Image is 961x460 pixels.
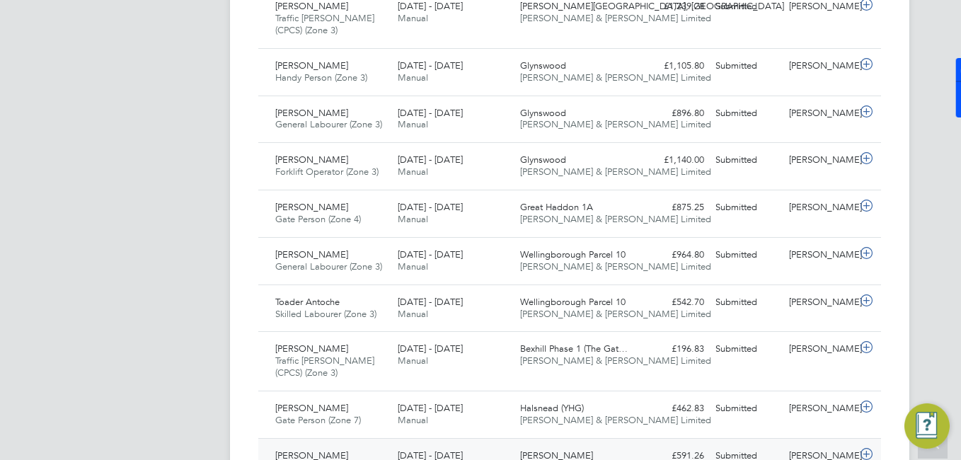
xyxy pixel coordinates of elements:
[636,54,710,78] div: £1,105.80
[275,308,376,320] span: Skilled Labourer (Zone 3)
[275,59,348,71] span: [PERSON_NAME]
[398,107,463,119] span: [DATE] - [DATE]
[520,154,566,166] span: Glynswood
[636,397,710,420] div: £462.83
[275,260,382,272] span: General Labourer (Zone 3)
[710,397,783,420] div: Submitted
[520,59,566,71] span: Glynswood
[275,248,348,260] span: [PERSON_NAME]
[520,71,711,84] span: [PERSON_NAME] & [PERSON_NAME] Limited
[520,355,711,367] span: [PERSON_NAME] & [PERSON_NAME] Limited
[710,149,783,172] div: Submitted
[710,196,783,219] div: Submitted
[783,291,857,314] div: [PERSON_NAME]
[398,166,428,178] span: Manual
[398,71,428,84] span: Manual
[275,343,348,355] span: [PERSON_NAME]
[398,248,463,260] span: [DATE] - [DATE]
[636,102,710,125] div: £896.80
[398,213,428,225] span: Manual
[275,154,348,166] span: [PERSON_NAME]
[275,296,340,308] span: Toader Antoche
[398,355,428,367] span: Manual
[520,107,566,119] span: Glynswood
[398,402,463,414] span: [DATE] - [DATE]
[398,154,463,166] span: [DATE] - [DATE]
[398,12,428,24] span: Manual
[275,201,348,213] span: [PERSON_NAME]
[520,201,593,213] span: Great Haddon 1A
[710,54,783,78] div: Submitted
[520,213,711,225] span: [PERSON_NAME] & [PERSON_NAME] Limited
[710,291,783,314] div: Submitted
[520,343,628,355] span: Bexhill Phase 1 (The Gat…
[636,338,710,361] div: £196.83
[710,243,783,267] div: Submitted
[398,118,428,130] span: Manual
[275,166,379,178] span: Forklift Operator (Zone 3)
[636,196,710,219] div: £875.25
[520,402,584,414] span: Halsnead (YHG)
[398,343,463,355] span: [DATE] - [DATE]
[783,397,857,420] div: [PERSON_NAME]
[520,166,711,178] span: [PERSON_NAME] & [PERSON_NAME] Limited
[275,414,361,426] span: Gate Person (Zone 7)
[520,118,711,130] span: [PERSON_NAME] & [PERSON_NAME] Limited
[520,248,626,260] span: Wellingborough Parcel 10
[520,414,711,426] span: [PERSON_NAME] & [PERSON_NAME] Limited
[636,291,710,314] div: £542.70
[275,118,382,130] span: General Labourer (Zone 3)
[398,59,463,71] span: [DATE] - [DATE]
[398,296,463,308] span: [DATE] - [DATE]
[783,196,857,219] div: [PERSON_NAME]
[710,102,783,125] div: Submitted
[275,71,367,84] span: Handy Person (Zone 3)
[398,308,428,320] span: Manual
[520,12,711,24] span: [PERSON_NAME] & [PERSON_NAME] Limited
[398,260,428,272] span: Manual
[275,107,348,119] span: [PERSON_NAME]
[275,355,374,379] span: Traffic [PERSON_NAME] (CPCS) (Zone 3)
[636,243,710,267] div: £964.80
[783,102,857,125] div: [PERSON_NAME]
[398,414,428,426] span: Manual
[904,403,950,449] button: Engage Resource Center
[275,402,348,414] span: [PERSON_NAME]
[783,338,857,361] div: [PERSON_NAME]
[783,149,857,172] div: [PERSON_NAME]
[783,54,857,78] div: [PERSON_NAME]
[520,296,626,308] span: Wellingborough Parcel 10
[520,308,711,320] span: [PERSON_NAME] & [PERSON_NAME] Limited
[636,149,710,172] div: £1,140.00
[783,243,857,267] div: [PERSON_NAME]
[275,12,374,36] span: Traffic [PERSON_NAME] (CPCS) (Zone 3)
[710,338,783,361] div: Submitted
[398,201,463,213] span: [DATE] - [DATE]
[520,260,711,272] span: [PERSON_NAME] & [PERSON_NAME] Limited
[275,213,361,225] span: Gate Person (Zone 4)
